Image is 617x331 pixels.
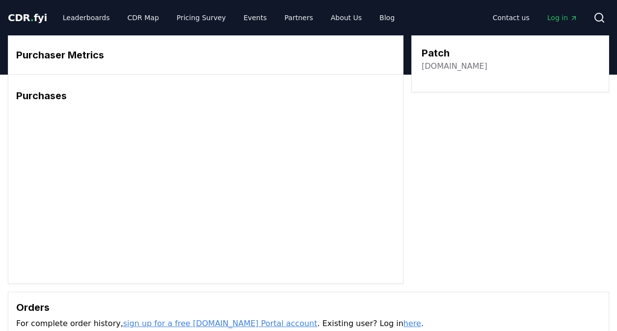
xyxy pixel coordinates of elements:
[120,9,167,27] a: CDR Map
[16,318,601,330] p: For complete order history, . Existing user? Log in .
[372,9,402,27] a: Blog
[55,9,402,27] nav: Main
[485,9,537,27] a: Contact us
[547,13,578,23] span: Log in
[539,9,586,27] a: Log in
[422,46,487,60] h3: Patch
[123,319,318,328] a: sign up for a free [DOMAIN_NAME] Portal account
[485,9,586,27] nav: Main
[403,319,421,328] a: here
[422,60,487,72] a: [DOMAIN_NAME]
[323,9,370,27] a: About Us
[30,12,34,24] span: .
[8,11,47,25] a: CDR.fyi
[16,48,395,62] h3: Purchaser Metrics
[16,300,601,315] h3: Orders
[8,12,47,24] span: CDR fyi
[277,9,321,27] a: Partners
[55,9,118,27] a: Leaderboards
[16,88,395,103] h3: Purchases
[169,9,234,27] a: Pricing Survey
[236,9,274,27] a: Events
